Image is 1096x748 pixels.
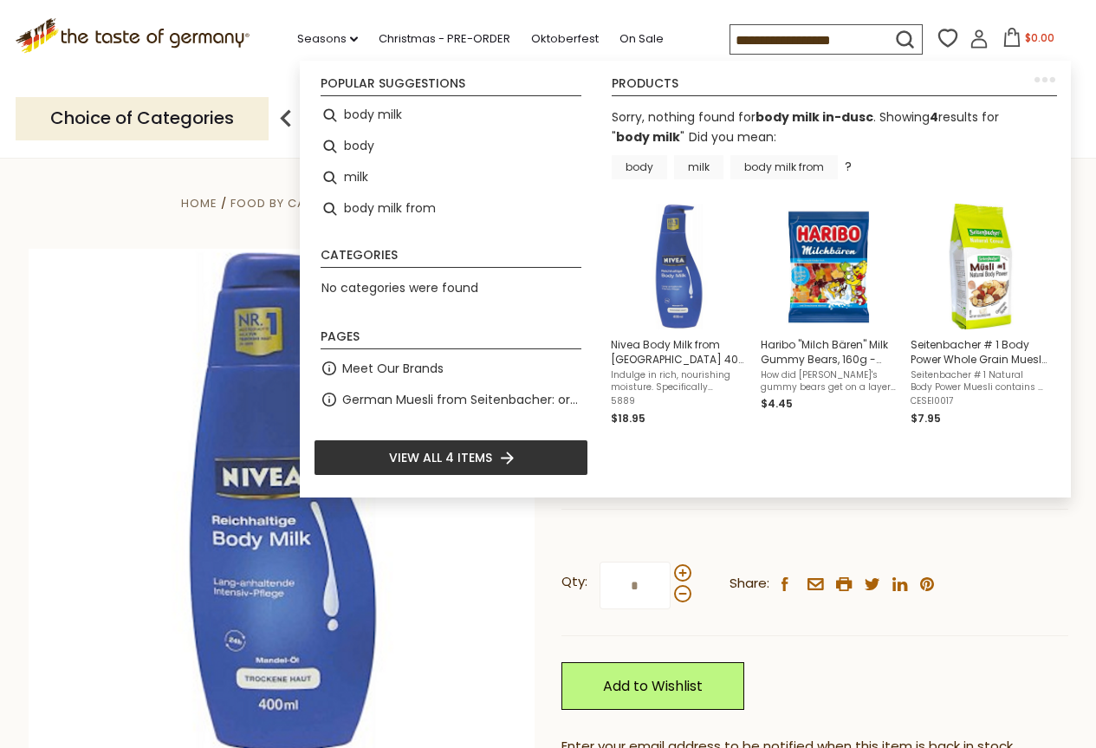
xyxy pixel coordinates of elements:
[314,193,588,224] li: body milk from
[321,330,581,349] li: Pages
[561,662,744,710] a: Add to Wishlist
[612,155,667,179] a: body
[911,411,941,426] span: $7.95
[761,204,897,427] a: Haribo Milch BarenHaribo "Milch Bären" Milk Gummy Bears, 160g - Made in [GEOGRAPHIC_DATA]How did ...
[612,128,852,174] div: Did you mean: ?
[604,197,754,434] li: Nivea Body Milk from Germany 400 ml
[314,162,588,193] li: milk
[761,337,897,367] span: Haribo "Milch Bären" Milk Gummy Bears, 160g - Made in [GEOGRAPHIC_DATA]
[761,369,897,394] span: How did [PERSON_NAME]'s gummy bears get on a layer of milk foam? Nobody knows for sure, but the c...
[297,29,358,49] a: Seasons
[911,204,1047,427] a: Seitenbacher # 1 Body Power Whole Grain Muesli Cereals with Nuts, 16 ozSeitenbacher # 1 Natural B...
[600,562,671,609] input: Qty:
[300,61,1071,498] div: Instant Search Results
[611,337,747,367] span: Nivea Body Milk from [GEOGRAPHIC_DATA] 400 ml
[379,29,510,49] a: Christmas - PRE-ORDER
[761,396,793,411] span: $4.45
[730,155,838,179] a: body milk from
[16,97,269,140] p: Choice of Categories
[561,571,587,593] strong: Qty:
[766,204,892,329] img: Haribo Milch Baren
[612,108,876,126] span: Sorry, nothing found for .
[314,100,588,131] li: body milk
[314,439,588,476] li: View all 4 items
[314,131,588,162] li: body
[269,101,303,136] img: previous arrow
[611,204,747,427] a: Nivea Body Milk from [GEOGRAPHIC_DATA] 400 mlIndulge in rich, nourishing moisture. Specifically f...
[230,195,354,211] a: Food By Category
[531,29,599,49] a: Oktoberfest
[904,197,1054,434] li: Seitenbacher # 1 Body Power Whole Grain Muesli Cereals with Nuts, 16 oz
[911,369,1047,394] span: Seitenbacher # 1 Natural Body Power Muesli contains 6 g protein per serving and 10% of the Daily ...
[911,395,1047,407] span: CESEI0017
[930,108,938,126] b: 4
[616,128,680,146] a: body milk
[674,155,723,179] a: milk
[611,395,747,407] span: 5889
[389,448,492,467] span: View all 4 items
[911,337,1047,367] span: Seitenbacher # 1 Body Power Whole Grain Muesli Cereals with Nuts, 16 oz
[611,369,747,394] span: Indulge in rich, nourishing moisture. Specifically formulated for very dry to rough skin, this lo...
[619,29,664,49] a: On Sale
[611,411,645,426] span: $18.95
[321,279,478,296] span: No categories were found
[314,384,588,415] li: German Muesli from Seitenbacher: organic and natural food at its best.
[181,195,217,211] a: Home
[730,573,769,595] span: Share:
[754,197,904,434] li: Haribo "Milch Bären" Milk Gummy Bears, 160g - Made in Germany
[342,359,444,379] a: Meet Our Brands
[612,77,1057,96] li: Products
[342,390,581,410] a: German Muesli from Seitenbacher: organic and natural food at its best.
[1025,30,1054,45] span: $0.00
[314,353,588,384] li: Meet Our Brands
[321,249,581,268] li: Categories
[321,77,581,96] li: Popular suggestions
[756,108,873,126] b: body milk in-dusc
[992,28,1066,54] button: $0.00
